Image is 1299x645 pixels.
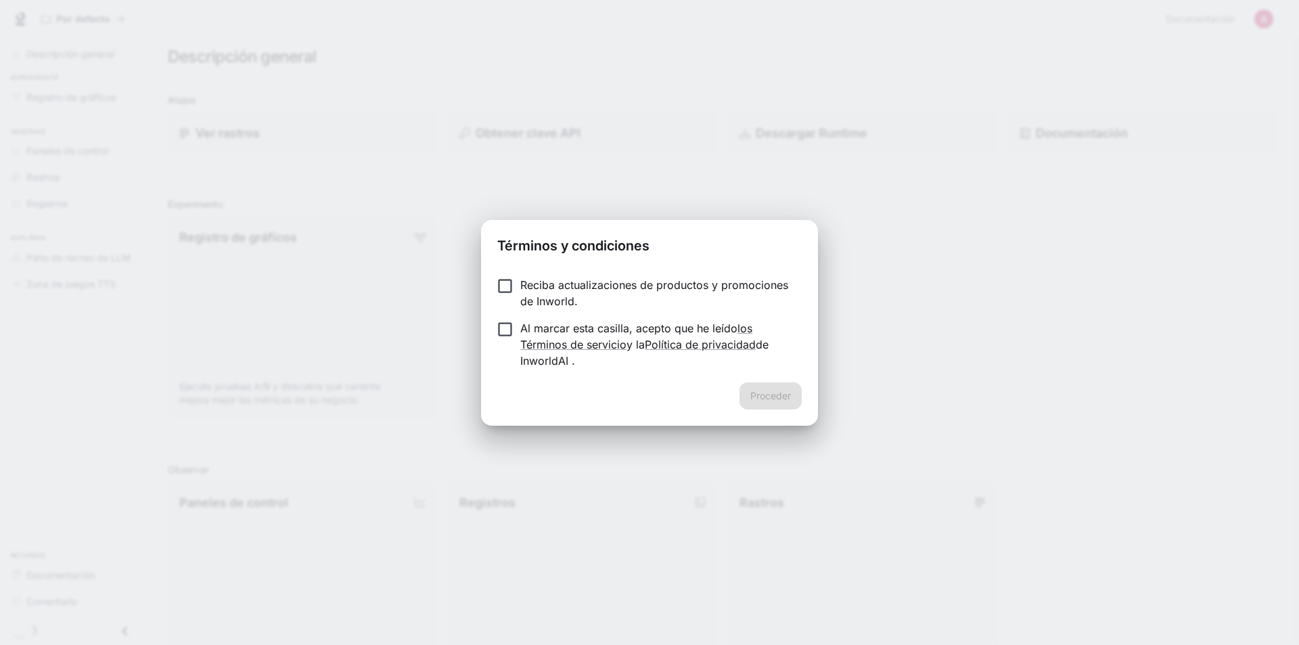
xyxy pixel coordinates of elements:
[520,321,752,351] a: los Términos de servicio
[520,338,769,368] font: de InworldAI .
[520,278,788,308] font: Reciba actualizaciones de productos y promociones de Inworld.
[497,238,649,254] font: Términos y condiciones
[520,321,737,335] font: Al marcar esta casilla, acepto que he leído
[645,338,756,351] a: Política de privacidad
[626,338,645,351] font: y la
